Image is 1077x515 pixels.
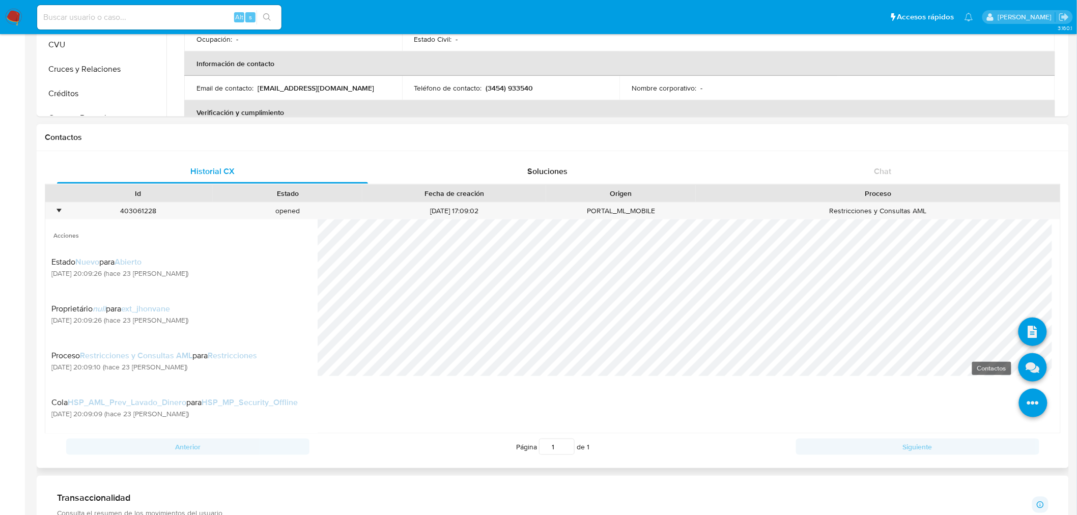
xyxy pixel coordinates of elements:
[546,203,696,219] div: PORTAL_ML_MOBILE
[51,304,188,314] div: para
[45,219,318,244] span: Acciones
[51,350,80,361] span: Proceso
[196,83,253,93] p: Email de contacto :
[516,439,589,455] span: Página de
[528,165,568,177] span: Soluciones
[51,397,298,408] div: para
[696,203,1060,219] div: Restricciones y Consultas AML
[80,350,192,361] span: Restricciones y Consultas AML
[51,316,188,325] span: [DATE] 20:09:26 (hace 23 [PERSON_NAME])
[51,256,75,268] span: Estado
[1059,12,1069,22] a: Salir
[257,10,277,24] button: search-icon
[51,396,68,408] span: Cola
[553,188,689,198] div: Origen
[414,35,452,44] p: Estado Civil :
[68,396,186,408] span: HSP_AML_Prev_Lavado_Dinero
[51,362,257,371] span: [DATE] 20:09:10 (hace 23 [PERSON_NAME])
[115,256,141,268] span: Abierto
[486,83,533,93] p: (3454) 933540
[121,303,170,314] span: ext_jhonvane
[796,439,1039,455] button: Siguiente
[39,33,166,57] button: CVU
[414,83,482,93] p: Teléfono de contacto :
[51,257,188,267] div: para
[258,83,374,93] p: [EMAIL_ADDRESS][DOMAIN_NAME]
[362,203,546,219] div: [DATE] 17:09:02
[58,206,60,216] div: •
[196,35,232,44] p: Ocupación :
[51,269,188,278] span: [DATE] 20:09:26 (hace 23 [PERSON_NAME])
[51,351,257,361] div: para
[39,106,166,130] button: Cuentas Bancarias
[897,12,954,22] span: Accesos rápidos
[184,100,1055,125] th: Verificación y cumplimiento
[587,442,589,452] span: 1
[220,188,355,198] div: Estado
[965,13,973,21] a: Notificaciones
[213,203,362,219] div: opened
[249,12,252,22] span: s
[632,83,696,93] p: Nombre corporativo :
[70,188,206,198] div: Id
[75,256,99,268] span: Nuevo
[190,165,235,177] span: Historial CX
[703,188,1053,198] div: Proceso
[37,11,281,24] input: Buscar usuario o caso...
[184,51,1055,76] th: Información de contacto
[51,409,298,418] span: [DATE] 20:09:09 (hace 23 [PERSON_NAME])
[39,57,166,81] button: Cruces y Relaciones
[93,303,106,314] span: null
[51,303,93,314] span: Proprietário
[874,165,892,177] span: Chat
[1058,24,1072,32] span: 3.160.1
[39,81,166,106] button: Créditos
[66,439,309,455] button: Anterior
[236,35,238,44] p: -
[370,188,539,198] div: Fecha de creación
[235,12,243,22] span: Alt
[456,35,458,44] p: -
[700,83,702,93] p: -
[208,350,257,361] span: Restricciones
[998,12,1055,22] p: ludmila.lanatti@mercadolibre.com
[63,203,213,219] div: 403061228
[45,132,1061,142] h1: Contactos
[202,396,298,408] span: HSP_MP_Security_Offline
